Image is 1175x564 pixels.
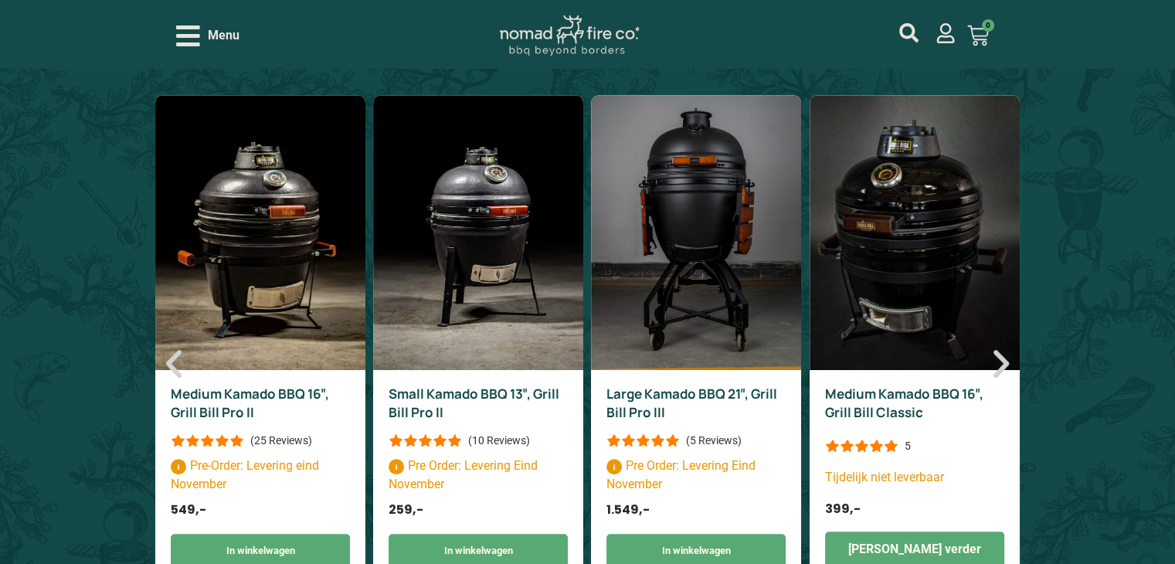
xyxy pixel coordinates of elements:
p: Pre-Order: Levering eind November [171,457,350,494]
a: mijn account [936,23,956,43]
span: 0 [982,19,994,32]
img: Nomad Logo [500,15,639,56]
p: Pre Order: Levering Eind November [606,457,786,494]
a: Small Kamado BBQ 13″, Grill Bill Pro II [389,385,559,421]
img: kamado bbq m grill bill classic 16 inch [810,95,1020,370]
p: (10 Reviews) [468,434,530,447]
img: large kamado pro III grill bill [591,95,801,370]
div: 5 [905,439,911,454]
img: medium kamado 16 inch - Grill Bill Pro 2 zijkant [155,95,365,370]
a: Medium Kamado BBQ 16″, Grill Bill Classic [825,385,983,421]
p: Tijdelijk niet leverbaar [825,468,1004,487]
p: (25 Reviews) [250,434,312,447]
a: Medium Kamado BBQ 16″, Grill Bill Pro II [171,385,329,421]
a: Large Kamado BBQ 21″, Grill Bill Pro III [606,385,777,421]
span: Menu [208,26,239,45]
img: small kamado 13 inch - grill bill pro [373,95,583,370]
div: Volgende slide [983,345,1020,382]
div: Vorige slide [155,345,192,382]
a: 0 [949,15,1007,56]
p: (5 Reviews) [686,434,742,447]
div: Open/Close Menu [176,22,239,49]
p: Pre Order: Levering Eind November [389,457,568,494]
a: mijn account [899,23,919,42]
